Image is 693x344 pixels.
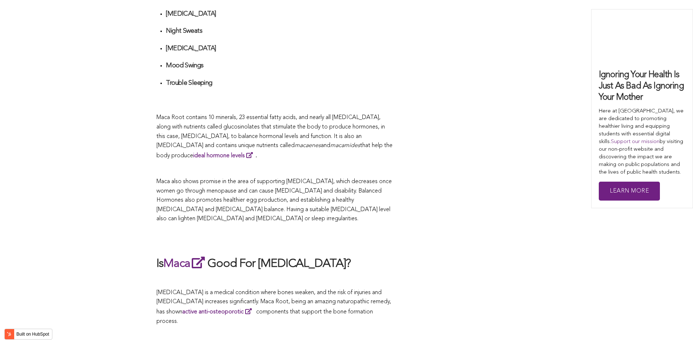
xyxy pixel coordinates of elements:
label: Built on HubSpot [13,329,52,339]
span: Maca Root contains 10 minerals, 23 essential fatty acids, and nearly all [MEDICAL_DATA], along wi... [156,115,385,149]
a: active anti-osteoporotic [182,309,255,315]
a: ideal hormone levels [193,153,256,159]
a: Maca [163,258,207,270]
a: Learn More [599,182,660,201]
h4: Trouble Sleeping [166,79,393,87]
span: macamides [330,143,360,149]
span: that help the body produce [156,143,393,159]
span: and [321,143,330,149]
strong: . [193,153,257,159]
h4: Night Sweats [166,27,393,35]
h2: Is Good For [MEDICAL_DATA]? [156,255,393,272]
span: macaenes [295,143,321,149]
img: HubSpot sprocket logo [5,330,13,339]
h4: [MEDICAL_DATA] [166,10,393,18]
button: Built on HubSpot [4,329,52,340]
h4: [MEDICAL_DATA] [166,44,393,53]
span: [MEDICAL_DATA] is a medical condition where bones weaken, and the risk of injuries and [MEDICAL_D... [156,290,391,324]
iframe: Chat Widget [657,309,693,344]
span: Maca also shows promise in the area of supporting [MEDICAL_DATA], which decreases once women go t... [156,179,392,222]
h4: Mood Swings [166,62,393,70]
